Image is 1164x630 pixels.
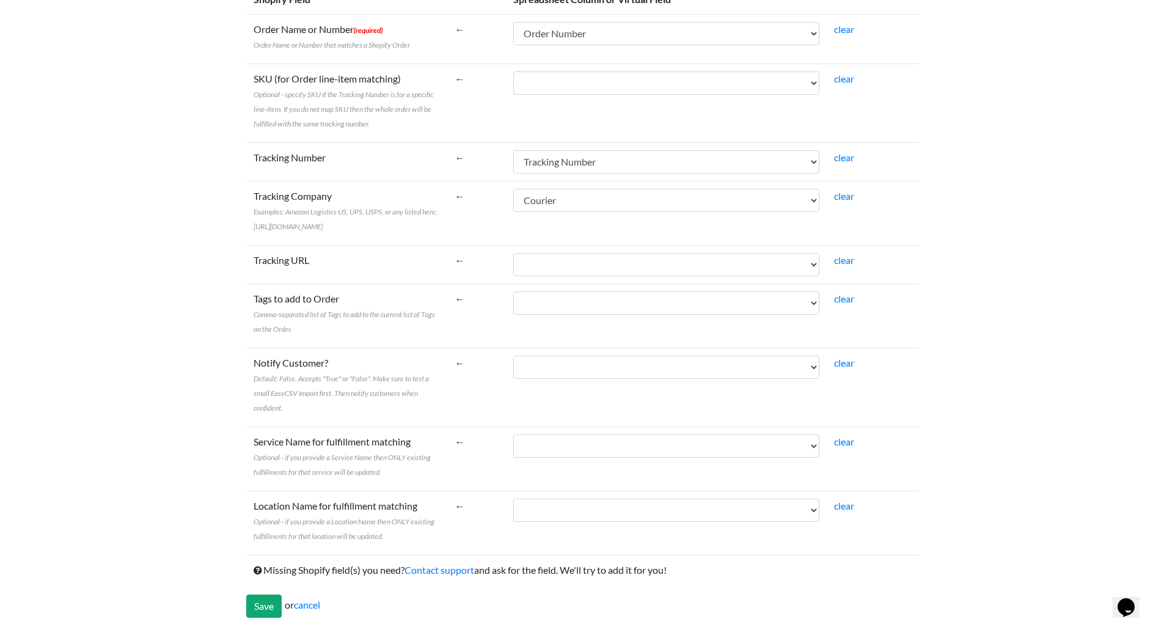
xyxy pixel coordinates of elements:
a: cancel [294,599,320,610]
td: ← [448,284,507,348]
span: Optional - if you provide a Service Name then ONLY existing fulfillments for that service will be... [254,453,431,477]
a: clear [834,190,854,202]
label: Order Name or Number [254,22,410,51]
a: clear [834,500,854,511]
label: Tracking URL [254,253,309,268]
div: or [246,595,918,618]
a: clear [834,152,854,163]
td: ← [448,64,507,142]
span: (required) [354,26,383,35]
a: Contact support [404,564,474,576]
td: ← [448,348,507,427]
label: Service Name for fulfillment matching [254,434,441,478]
a: clear [834,357,854,368]
span: Optional - if you provide a Location Name then ONLY existing fulfillments for that location will ... [254,517,434,541]
td: Missing Shopify field(s) you need? and ask for the field. We'll try to add it for you! [246,555,918,585]
td: ← [448,245,507,284]
span: Examples: Amazon Logistics US, UPS, USPS, or any listed here: [URL][DOMAIN_NAME] [254,207,437,231]
td: ← [448,491,507,555]
a: clear [834,254,854,266]
td: ← [448,181,507,245]
input: Save [246,595,282,618]
span: Order Name or Number that matches a Shopify Order [254,40,410,49]
label: Notify Customer? [254,356,441,414]
td: ← [448,14,507,64]
td: ← [448,142,507,181]
span: Default: False. Accepts "True" or "False". Make sure to test a small EasyCSV Import first. Then n... [254,374,429,412]
label: Tags to add to Order [254,291,441,335]
iframe: chat widget [1113,581,1152,618]
label: Location Name for fulfillment matching [254,499,441,543]
a: clear [834,73,854,84]
span: Comma-separated list of Tags to add to the current list of Tags on the Order. [254,310,435,334]
label: SKU (for Order line-item matching) [254,71,441,130]
a: clear [834,436,854,447]
label: Tracking Number [254,150,326,165]
a: clear [834,23,854,35]
label: Tracking Company [254,189,441,233]
td: ← [448,427,507,491]
span: Optional - specify SKU if the Tracking Number is for a specific line-item. If you do not map SKU ... [254,90,433,128]
a: clear [834,293,854,304]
